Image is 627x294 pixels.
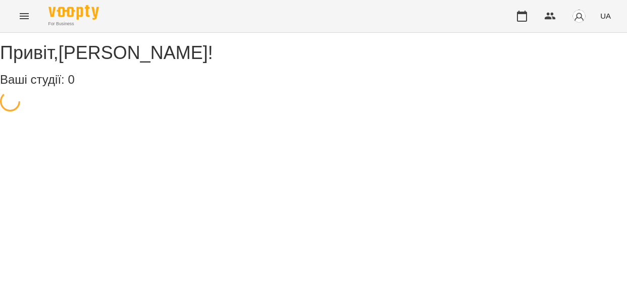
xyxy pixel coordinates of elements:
span: 0 [68,73,74,86]
button: Menu [12,4,36,28]
span: UA [600,11,611,21]
span: For Business [48,21,99,27]
img: Voopty Logo [48,5,99,20]
button: UA [596,7,615,25]
img: avatar_s.png [572,9,586,23]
